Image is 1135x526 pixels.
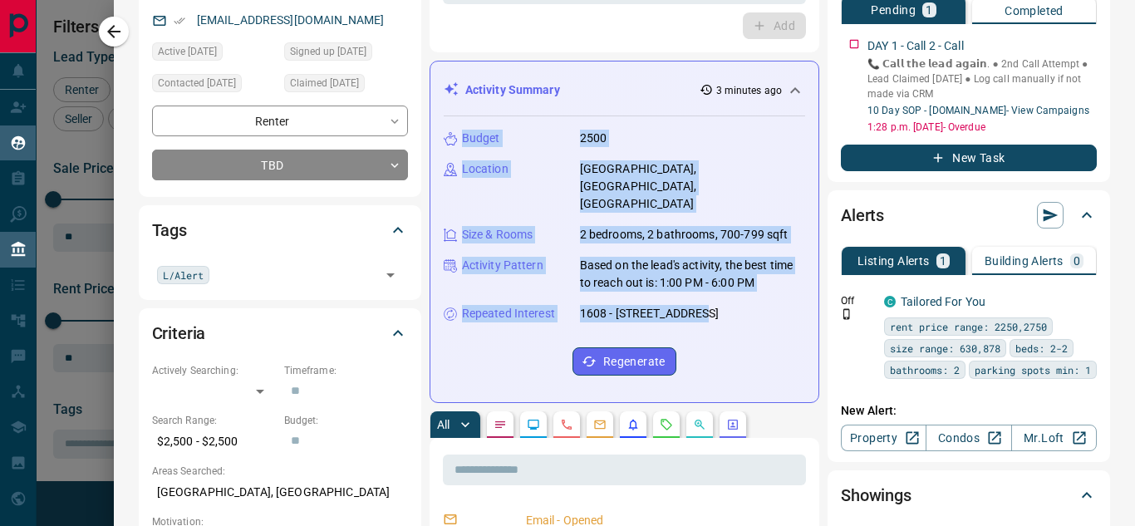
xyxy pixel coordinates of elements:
[158,43,217,60] span: Active [DATE]
[1074,255,1080,267] p: 0
[890,318,1047,335] span: rent price range: 2250,2750
[152,106,408,136] div: Renter
[871,4,916,16] p: Pending
[716,83,782,98] p: 3 minutes ago
[462,305,555,322] p: Repeated Interest
[867,37,964,55] p: DAY 1 - Call 2 - Call
[152,479,408,506] p: [GEOGRAPHIC_DATA], [GEOGRAPHIC_DATA]
[152,363,276,378] p: Actively Searching:
[174,15,185,27] svg: Email Verified
[290,75,359,91] span: Claimed [DATE]
[901,295,985,308] a: Tailored For You
[841,202,884,229] h2: Alerts
[462,257,543,274] p: Activity Pattern
[841,475,1097,515] div: Showings
[152,74,276,97] div: Thu Sep 05 2024
[1005,5,1064,17] p: Completed
[152,313,408,353] div: Criteria
[152,210,408,250] div: Tags
[841,145,1097,171] button: New Task
[465,81,560,99] p: Activity Summary
[462,160,509,178] p: Location
[867,105,1089,116] a: 10 Day SOP - [DOMAIN_NAME]- View Campaigns
[857,255,930,267] p: Listing Alerts
[867,57,1097,101] p: 📞 𝗖𝗮𝗹𝗹 𝘁𝗵𝗲 𝗹𝗲𝗮𝗱 𝗮𝗴𝗮𝗶𝗻. ● 2nd Call Attempt ● Lead Claimed [DATE] ‎● Log call manually if not made ...
[560,418,573,431] svg: Calls
[580,226,789,243] p: 2 bedrooms, 2 bathrooms, 700-799 sqft
[626,418,640,431] svg: Listing Alerts
[660,418,673,431] svg: Requests
[693,418,706,431] svg: Opportunities
[593,418,607,431] svg: Emails
[1015,340,1068,356] span: beds: 2-2
[152,217,187,243] h2: Tags
[890,361,960,378] span: bathrooms: 2
[152,150,408,180] div: TBD
[494,418,507,431] svg: Notes
[841,308,852,320] svg: Push Notification Only
[580,160,805,213] p: [GEOGRAPHIC_DATA], [GEOGRAPHIC_DATA], [GEOGRAPHIC_DATA]
[437,419,450,430] p: All
[884,296,896,307] div: condos.ca
[527,418,540,431] svg: Lead Browsing Activity
[580,257,805,292] p: Based on the lead's activity, the best time to reach out is: 1:00 PM - 6:00 PM
[841,293,874,308] p: Off
[462,226,533,243] p: Size & Rooms
[975,361,1091,378] span: parking spots min: 1
[841,402,1097,420] p: New Alert:
[1011,425,1097,451] a: Mr.Loft
[841,195,1097,235] div: Alerts
[462,130,500,147] p: Budget
[152,42,276,66] div: Fri Aug 30 2024
[197,13,385,27] a: [EMAIL_ADDRESS][DOMAIN_NAME]
[890,340,1000,356] span: size range: 630,878
[284,42,408,66] div: Fri Aug 30 2024
[284,74,408,97] div: Fri Aug 30 2024
[158,75,236,91] span: Contacted [DATE]
[284,363,408,378] p: Timeframe:
[163,267,204,283] span: L/Alert
[444,75,805,106] div: Activity Summary3 minutes ago
[580,130,607,147] p: 2500
[284,413,408,428] p: Budget:
[152,413,276,428] p: Search Range:
[379,263,402,287] button: Open
[152,464,408,479] p: Areas Searched:
[572,347,676,376] button: Regenerate
[867,120,1097,135] p: 1:28 p.m. [DATE] - Overdue
[152,320,206,347] h2: Criteria
[841,425,926,451] a: Property
[152,428,276,455] p: $2,500 - $2,500
[580,305,720,322] p: 1608 - [STREET_ADDRESS]
[290,43,366,60] span: Signed up [DATE]
[841,482,911,509] h2: Showings
[985,255,1064,267] p: Building Alerts
[926,425,1011,451] a: Condos
[926,4,932,16] p: 1
[940,255,946,267] p: 1
[726,418,739,431] svg: Agent Actions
